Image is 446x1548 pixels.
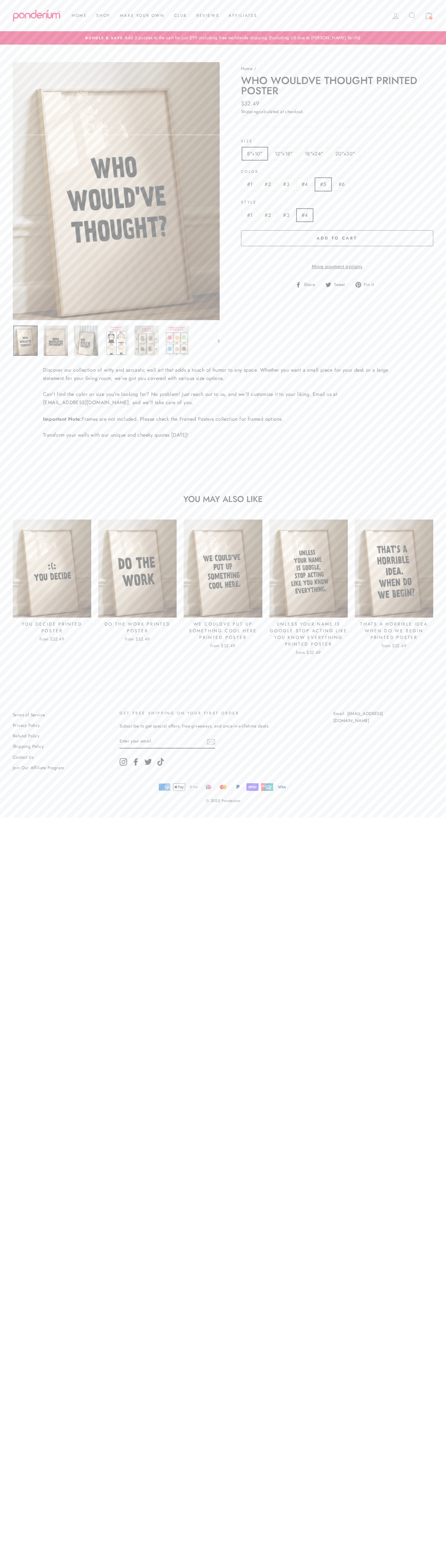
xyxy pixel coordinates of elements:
p: © 2025 Ponderium [13,793,433,806]
p: Discover our collection of witty and sarcastic wall art that adds a touch of humor to any space. ... [43,366,403,382]
a: Shipping [241,108,259,116]
a: Join Our Affiliate Program [13,763,64,773]
a: Make Your Own [115,10,169,21]
a: Shipping Policy [13,742,44,751]
img: Who Wouldve Thought Printed Poster [104,326,128,356]
label: #5 [315,178,331,191]
label: #4 [297,178,313,191]
span: Pin it [363,281,378,288]
input: Enter your email [120,735,215,749]
nav: breadcrumbs [241,65,434,72]
a: Terms of Service [13,710,45,720]
strong: Important Note: [43,415,82,423]
p: Transform your walls with our unique and cheeky quotes [DATE]! [43,431,403,439]
div: from $32.49 [355,642,433,649]
label: 18"x24" [300,147,328,160]
a: More payment options [241,262,434,271]
div: from $32.49 [98,636,177,642]
a: Club [169,10,192,21]
div: You Decide Printed Poster [13,621,91,634]
h1: Who Wouldve Thought Printed Poster [241,75,434,96]
a: Home [241,65,253,72]
div: from $32.49 [269,649,348,656]
p: Subscribe to get special offers, free giveaways, and once-in-a-lifetime deals. [120,723,307,730]
div: from $32.49 [13,636,91,642]
a: Reviews [192,10,224,21]
span: Add to cart [317,235,357,241]
label: #3 [278,178,294,191]
a: Home [67,10,91,21]
a: Unless Your Name Is Google Stop Acting Like You Know Everything Printed Poster from $32.49 [269,520,348,657]
a: Refund Policy [13,731,40,741]
label: Style [241,199,434,205]
span: Tweet [333,281,350,288]
p: Frames are not included. Please check the Framed Posters collection for framed options. [43,415,403,423]
a: Thats A Horrible Idea When Do We Begin Printed Poster from $32.49 [355,520,433,651]
label: #3 [278,209,294,222]
label: 8"x10" [242,147,267,160]
a: Privacy Policy [13,721,40,730]
a: Bundle & SaveAdd 3 puzzles to the cart for just $99 including free worldwide shipping (Excluding ... [14,34,432,41]
div: Thats A Horrible Idea When Do We Begin Printed Poster [355,621,433,641]
span: Bundle & Save [85,35,123,40]
label: 20"x30" [331,147,360,160]
a: You Decide Printed Poster from $32.49 [13,520,91,644]
div: Unless Your Name Is Google Stop Acting Like You Know Everything Printed Poster [269,621,348,648]
p: GET FREE SHIPPING ON YOUR FIRST ORDER [120,710,307,716]
span: Share [303,281,320,288]
div: from $32.49 [184,642,262,649]
img: Who Wouldve Thought Printed Poster [135,326,159,356]
h3: You may also like [13,495,433,504]
label: #2 [260,178,276,191]
div: We Couldve Put Up Something Cool Here Printed Poster [184,621,262,641]
button: Subscribe [207,737,215,746]
div: Do The Work Printed Poster [98,621,177,634]
img: Ponderium [13,10,61,22]
label: #6 [334,178,350,191]
img: Who Wouldve Thought Printed Poster [165,326,189,356]
label: #2 [260,209,276,222]
img: Who Wouldve Thought Printed Poster [74,326,98,356]
span: $32.49 [241,99,260,108]
p: Email: [EMAIL_ADDRESS][DOMAIN_NAME] [333,710,414,724]
label: 12"x18" [270,147,297,160]
label: #1 [242,178,258,191]
ul: Primary [64,10,262,21]
label: Size [241,138,434,144]
a: Contact Us [13,753,33,762]
button: Add to cart [241,230,434,246]
p: Can't find the color or size you’re looking for? No problem! Just reach out to us, and we'll cust... [43,390,403,407]
img: Who Wouldve Thought Printed Poster [44,326,68,356]
a: We Couldve Put Up Something Cool Here Printed Poster from $32.49 [184,520,262,651]
a: Do The Work Printed Poster from $32.49 [98,520,177,644]
label: #4 [297,209,313,222]
span: Add 3 puzzles to the cart for just $99 including free worldwide shipping (Excluding US due to [PE... [123,34,360,41]
div: calculated at checkout. [241,108,434,116]
a: Affiliates [224,10,262,21]
label: #1 [242,209,258,222]
span: / [254,65,256,72]
a: Shop [91,10,115,21]
a: [EMAIL_ADDRESS][DOMAIN_NAME] [43,398,129,407]
label: Color [241,169,434,175]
